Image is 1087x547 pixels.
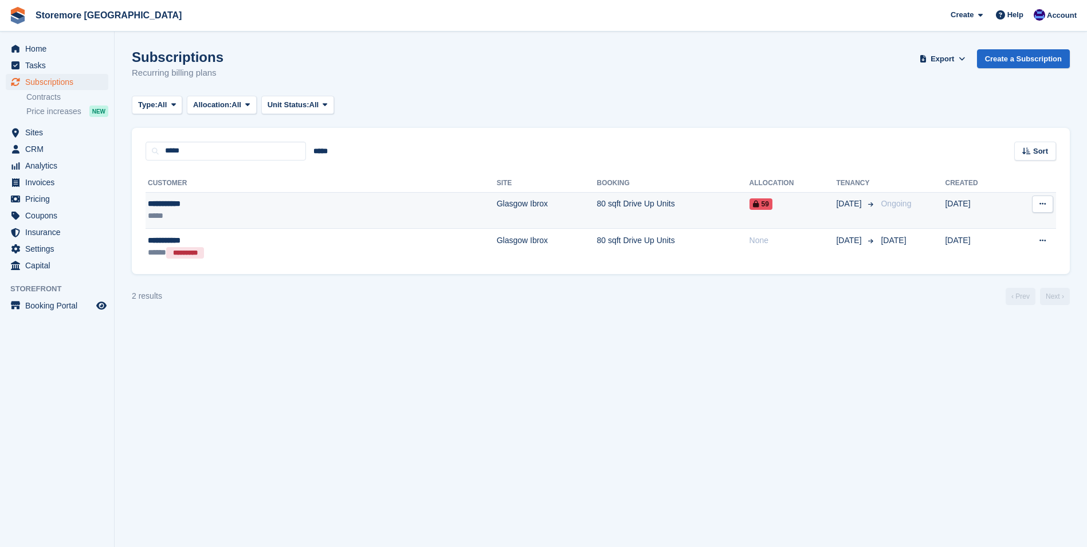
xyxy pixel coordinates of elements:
a: menu [6,191,108,207]
a: menu [6,158,108,174]
td: [DATE] [945,192,1009,229]
span: Home [25,41,94,57]
a: menu [6,124,108,140]
span: Type: [138,99,158,111]
span: Invoices [25,174,94,190]
span: Settings [25,241,94,257]
span: Pricing [25,191,94,207]
a: menu [6,174,108,190]
span: Allocation: [193,99,231,111]
a: menu [6,257,108,273]
th: Site [497,174,597,193]
a: Price increases NEW [26,105,108,118]
img: Angela [1034,9,1045,21]
td: Glasgow Ibrox [497,192,597,229]
td: Glasgow Ibrox [497,229,597,265]
a: menu [6,41,108,57]
a: menu [6,141,108,157]
th: Created [945,174,1009,193]
h1: Subscriptions [132,49,223,65]
div: 2 results [132,290,162,302]
div: None [749,235,837,247]
a: menu [6,224,108,240]
td: 80 sqft Drive Up Units [597,192,749,229]
span: 59 [749,198,772,210]
span: Booking Portal [25,298,94,314]
span: Coupons [25,208,94,224]
span: [DATE] [836,198,864,210]
button: Allocation: All [187,96,257,115]
span: Tasks [25,57,94,73]
th: Customer [146,174,497,193]
span: Help [1007,9,1023,21]
span: All [231,99,241,111]
a: Preview store [95,299,108,312]
a: Previous [1006,288,1035,305]
span: CRM [25,141,94,157]
div: NEW [89,106,108,117]
a: Create a Subscription [977,49,1070,68]
span: Unit Status: [268,99,309,111]
span: All [158,99,167,111]
span: Create [951,9,974,21]
td: [DATE] [945,229,1009,265]
span: All [309,99,319,111]
a: menu [6,208,108,224]
th: Tenancy [836,174,876,193]
span: [DATE] [881,236,906,245]
span: Insurance [25,224,94,240]
span: Analytics [25,158,94,174]
a: Contracts [26,92,108,103]
td: 80 sqft Drive Up Units [597,229,749,265]
span: [DATE] [836,235,864,247]
button: Type: All [132,96,182,115]
img: stora-icon-8386f47178a22dfd0bd8f6a31ec36ba5ce8667c1dd55bd0f319d3a0aa187defe.svg [9,7,26,24]
span: Ongoing [881,199,911,208]
span: Storefront [10,283,114,295]
a: menu [6,57,108,73]
button: Export [917,49,968,68]
a: menu [6,74,108,90]
span: Price increases [26,106,81,117]
span: Subscriptions [25,74,94,90]
a: Next [1040,288,1070,305]
span: Account [1047,10,1077,21]
span: Capital [25,257,94,273]
p: Recurring billing plans [132,67,223,80]
button: Unit Status: All [261,96,334,115]
span: Export [931,53,954,65]
a: menu [6,241,108,257]
span: Sort [1033,146,1048,157]
th: Allocation [749,174,837,193]
th: Booking [597,174,749,193]
span: Sites [25,124,94,140]
nav: Page [1003,288,1072,305]
a: Storemore [GEOGRAPHIC_DATA] [31,6,186,25]
a: menu [6,298,108,314]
